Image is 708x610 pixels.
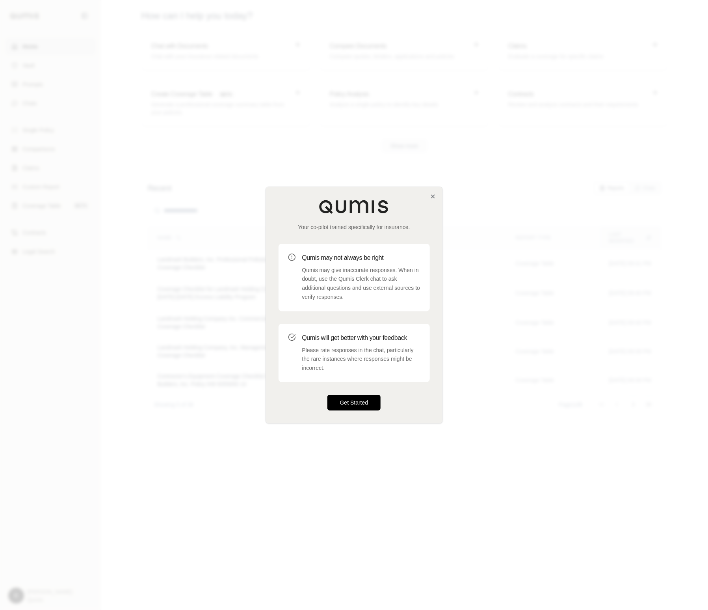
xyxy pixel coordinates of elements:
[302,346,420,373] p: Please rate responses in the chat, particularly the rare instances where responses might be incor...
[279,223,430,231] p: Your co-pilot trained specifically for insurance.
[327,395,381,410] button: Get Started
[302,333,420,343] h3: Qumis will get better with your feedback
[319,200,390,214] img: Qumis Logo
[302,266,420,302] p: Qumis may give inaccurate responses. When in doubt, use the Qumis Clerk chat to ask additional qu...
[302,253,420,263] h3: Qumis may not always be right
